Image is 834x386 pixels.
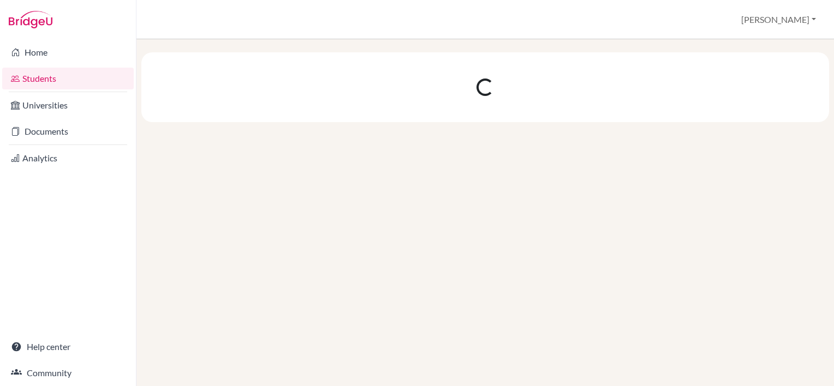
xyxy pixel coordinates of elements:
[2,68,134,89] a: Students
[9,11,52,28] img: Bridge-U
[2,120,134,142] a: Documents
[2,147,134,169] a: Analytics
[2,94,134,116] a: Universities
[2,41,134,63] a: Home
[736,9,821,30] button: [PERSON_NAME]
[2,336,134,358] a: Help center
[2,362,134,384] a: Community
